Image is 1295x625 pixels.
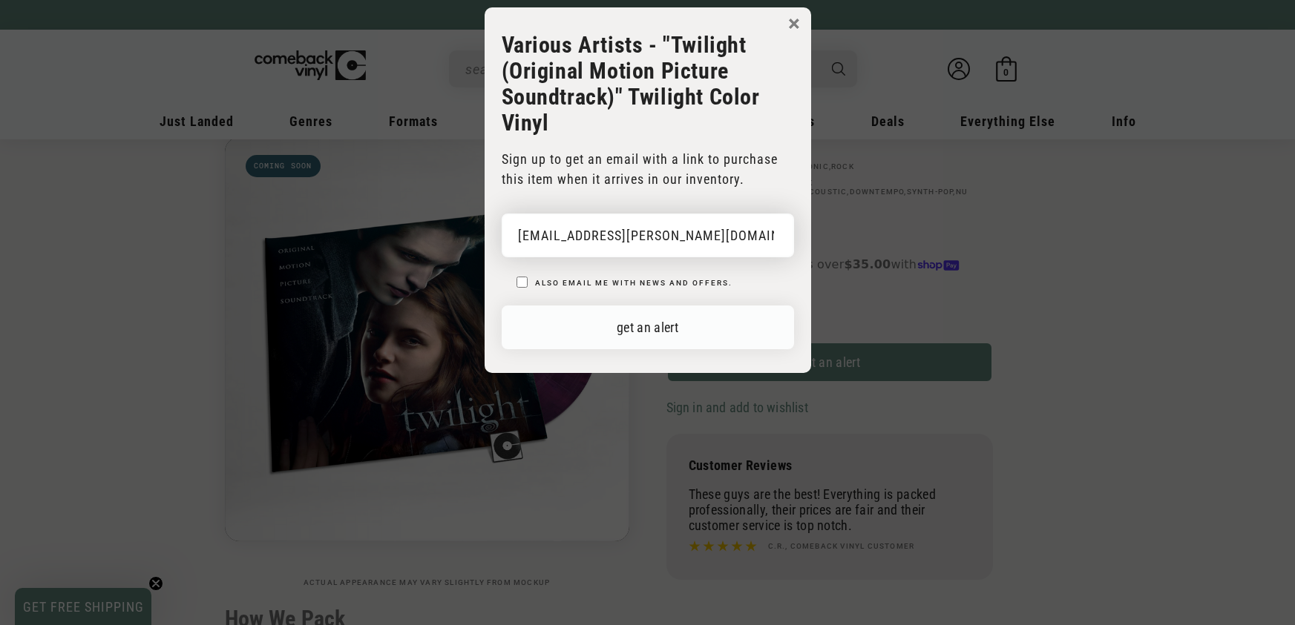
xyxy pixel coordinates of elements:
[502,149,794,189] p: Sign up to get an email with a link to purchase this item when it arrives in our inventory.
[502,214,794,257] input: email
[535,279,732,287] label: Also email me with news and offers.
[788,13,800,35] button: ×
[502,32,794,136] h3: Various Artists - "Twilight (Original Motion Picture Soundtrack)" Twilight Color Vinyl
[502,305,794,349] button: get an alert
